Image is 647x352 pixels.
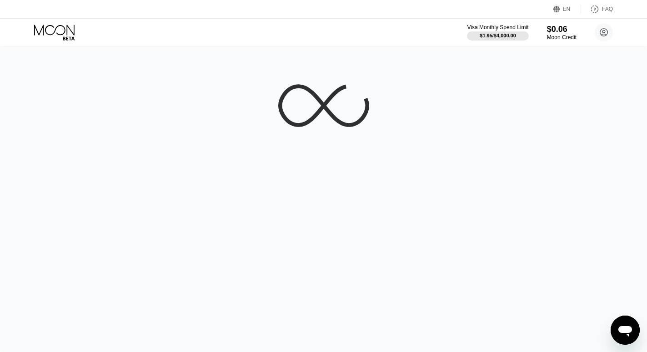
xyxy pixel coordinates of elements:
[602,6,613,12] div: FAQ
[581,5,613,14] div: FAQ
[563,6,571,12] div: EN
[467,24,528,41] div: Visa Monthly Spend Limit$1.95/$4,000.00
[547,25,577,41] div: $0.06Moon Credit
[467,24,528,31] div: Visa Monthly Spend Limit
[547,25,577,34] div: $0.06
[480,33,516,38] div: $1.95 / $4,000.00
[547,34,577,41] div: Moon Credit
[553,5,581,14] div: EN
[611,316,640,345] iframe: Nút để khởi chạy cửa sổ nhắn tin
